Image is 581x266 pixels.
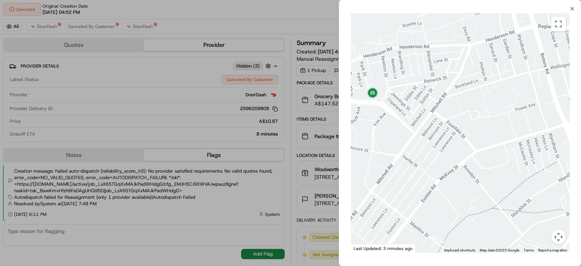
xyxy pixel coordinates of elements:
[551,17,566,31] button: Toggle fullscreen view
[480,248,519,252] span: Map data ©2025 Google
[551,230,566,244] button: Map camera controls
[524,248,534,252] a: Terms (opens in new tab)
[351,244,416,253] div: Last Updated: 3 minutes ago
[538,248,567,252] a: Report a map error
[353,243,377,253] img: Google
[353,243,377,253] a: Open this area in Google Maps (opens a new window)
[444,248,475,253] button: Keyboard shortcuts
[369,98,377,106] div: 9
